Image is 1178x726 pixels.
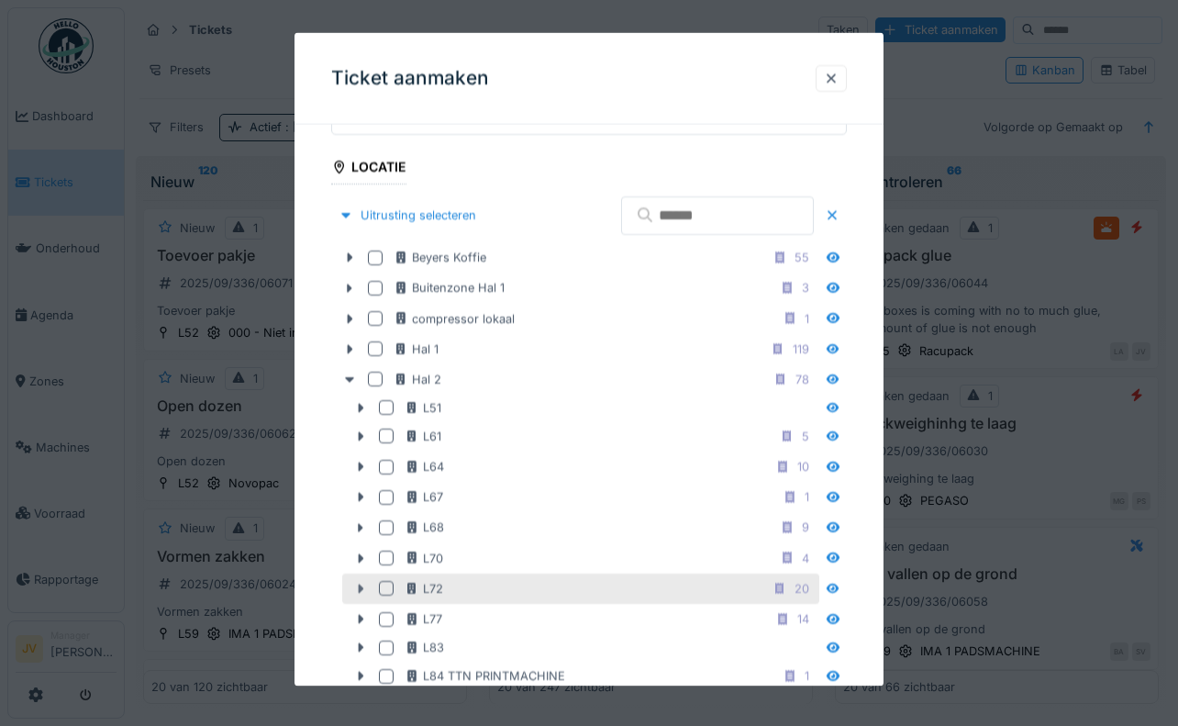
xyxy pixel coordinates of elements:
div: Beyers Koffie [394,249,486,266]
div: compressor lokaal [394,309,515,327]
div: 9 [802,519,809,536]
div: L72 [405,579,443,597]
div: 10 [797,458,809,475]
div: 3 [802,279,809,296]
div: 119 [793,340,809,357]
div: 20 [795,579,809,597]
div: L83 [405,639,444,656]
div: 4 [802,549,809,566]
div: 55 [795,249,809,266]
h3: Ticket aanmaken [331,67,489,90]
div: Locatie [331,152,406,184]
div: L84 TTN PRINTMACHINE [405,667,565,685]
div: L70 [405,549,443,566]
div: L77 [405,610,442,628]
div: Hal 2 [394,370,441,387]
div: L61 [405,427,441,444]
div: L51 [405,398,441,416]
div: 1 [805,667,809,685]
div: 1 [805,488,809,506]
div: Uitrusting selecteren [331,203,483,228]
div: 1 [805,309,809,327]
div: L67 [405,488,443,506]
div: 14 [797,610,809,628]
div: Buitenzone Hal 1 [394,279,505,296]
div: L68 [405,519,444,536]
div: 78 [795,370,809,387]
div: 5 [802,427,809,444]
div: L64 [405,458,444,475]
div: Hal 1 [394,340,439,357]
